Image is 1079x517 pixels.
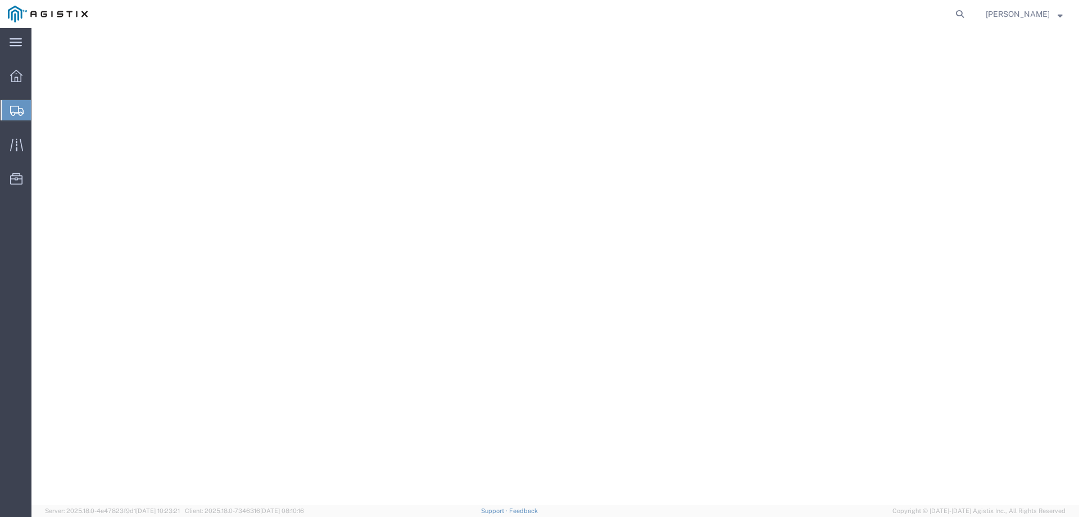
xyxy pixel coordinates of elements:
span: Client: 2025.18.0-7346316 [185,507,304,514]
img: logo [8,6,88,23]
span: [DATE] 08:10:16 [260,507,304,514]
a: Feedback [509,507,538,514]
span: Copyright © [DATE]-[DATE] Agistix Inc., All Rights Reserved [892,506,1066,516]
a: Support [481,507,509,514]
iframe: FS Legacy Container [31,28,1079,505]
span: Server: 2025.18.0-4e47823f9d1 [45,507,180,514]
span: Mansi Somaiya [986,8,1050,20]
span: [DATE] 10:23:21 [136,507,180,514]
button: [PERSON_NAME] [985,7,1063,21]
